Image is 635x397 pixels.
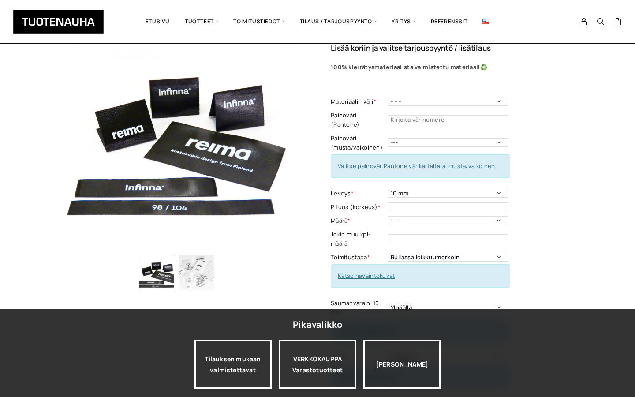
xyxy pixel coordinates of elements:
[331,63,480,71] b: 100% kierrätysmateriaalista valmistettu materiaali
[331,111,386,129] label: Painoväri (Pantone)
[388,115,508,124] input: Kirjoita värinumero
[293,317,342,333] div: Pikavalikko
[331,44,575,52] p: Lisää koriin ja valitse tarjouspyyntö / lisätilaus
[575,18,593,26] a: My Account
[13,10,104,34] img: Tuotenauha Oy
[613,17,622,28] a: Cart
[292,7,385,37] span: Tilaus / Tarjouspyyntö
[331,216,386,225] label: Määrä
[331,253,386,262] label: Toimitustapa
[331,97,386,106] label: Materiaalin väri
[331,230,386,248] label: Jokin muu kpl-määrä
[338,162,497,170] span: Valitse painoväri tai musta/valkoinen.
[226,7,292,37] span: Toimitustiedot
[331,202,386,212] label: Pituus (korkeus)
[338,272,395,280] a: Katso havaintokuvat
[279,340,356,389] a: VERKKOKAUPPAVarastotuotteet
[331,189,386,198] label: Leveys
[138,7,177,37] a: Etusivu
[482,19,489,24] img: English
[331,299,386,317] label: Saumanvara n. 10 mm
[194,340,272,389] a: Tilauksen mukaan valmistettavat
[279,340,356,389] div: VERKKOKAUPPA Varastotuotteet
[423,7,475,37] a: Referenssit
[363,340,441,389] div: [PERSON_NAME]
[177,7,226,37] span: Tuotteet
[384,7,423,37] span: Yritys
[179,255,214,290] img: Ekologinen polyestersatiini 2
[331,63,575,72] p: ♻️
[331,134,386,152] label: Painoväri (musta/valkoinen)
[592,18,609,26] button: Search
[60,17,293,251] img: b7c32725-09ce-47bb-a0e3-3e9b7acc3c9a
[384,162,440,170] a: Pantone värikartalta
